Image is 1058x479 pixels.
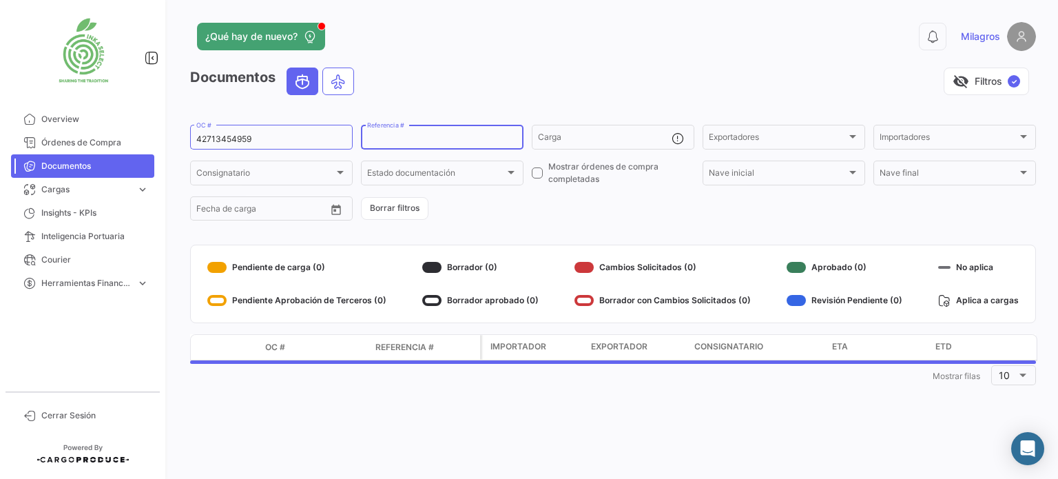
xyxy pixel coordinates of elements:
[482,335,585,360] datatable-header-cell: Importador
[41,254,149,266] span: Courier
[370,336,480,359] datatable-header-cell: Referencia #
[41,230,149,243] span: Inteligencia Portuaria
[41,277,131,289] span: Herramientas Financieras
[827,335,930,360] datatable-header-cell: ETA
[287,68,318,94] button: Ocean
[548,161,694,185] span: Mostrar órdenes de compra completadas
[207,289,386,312] div: Pendiente Aprobación de Terceros (0)
[591,340,647,353] span: Exportador
[689,335,827,360] datatable-header-cell: Consignatario
[367,170,505,180] span: Estado documentación
[41,160,149,172] span: Documentos
[953,73,969,90] span: visibility_off
[574,256,751,278] div: Cambios Solicitados (0)
[48,17,117,85] img: 6db86da7-1800-4037-b9d2-19d602bfd0ac.jpg
[709,170,847,180] span: Nave inicial
[136,277,149,289] span: expand_more
[196,170,334,180] span: Consignatario
[41,183,131,196] span: Cargas
[361,197,428,220] button: Borrar filtros
[218,342,260,353] datatable-header-cell: Modo de Transporte
[880,170,1017,180] span: Nave final
[190,68,358,95] h3: Documentos
[422,289,539,312] div: Borrador aprobado (0)
[935,340,952,353] span: ETD
[938,289,1019,312] div: Aplica a cargas
[375,341,434,354] span: Referencia #
[574,289,751,312] div: Borrador con Cambios Solicitados (0)
[326,199,346,220] button: Open calendar
[694,340,763,353] span: Consignatario
[930,335,1033,360] datatable-header-cell: ETD
[1007,22,1036,51] img: placeholder-user.png
[41,409,149,422] span: Cerrar Sesión
[1011,432,1044,465] div: Abrir Intercom Messenger
[11,225,154,248] a: Inteligencia Portuaria
[961,30,1000,43] span: Milagros
[41,207,149,219] span: Insights - KPIs
[1008,75,1020,88] span: ✓
[205,30,298,43] span: ¿Qué hay de nuevo?
[196,206,221,216] input: Desde
[11,154,154,178] a: Documentos
[422,256,539,278] div: Borrador (0)
[197,23,325,50] button: ¿Qué hay de nuevo?
[11,108,154,131] a: Overview
[260,336,370,359] datatable-header-cell: OC #
[323,68,353,94] button: Air
[11,201,154,225] a: Insights - KPIs
[41,113,149,125] span: Overview
[999,369,1010,381] span: 10
[938,256,1019,278] div: No aplica
[933,371,980,381] span: Mostrar filas
[11,248,154,272] a: Courier
[709,134,847,144] span: Exportadores
[832,340,848,353] span: ETA
[11,131,154,154] a: Órdenes de Compra
[41,136,149,149] span: Órdenes de Compra
[207,256,386,278] div: Pendiente de carga (0)
[490,340,546,353] span: Importador
[231,206,293,216] input: Hasta
[585,335,689,360] datatable-header-cell: Exportador
[787,256,902,278] div: Aprobado (0)
[136,183,149,196] span: expand_more
[880,134,1017,144] span: Importadores
[265,341,285,354] span: OC #
[787,289,902,312] div: Revisión Pendiente (0)
[944,68,1029,95] button: visibility_offFiltros✓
